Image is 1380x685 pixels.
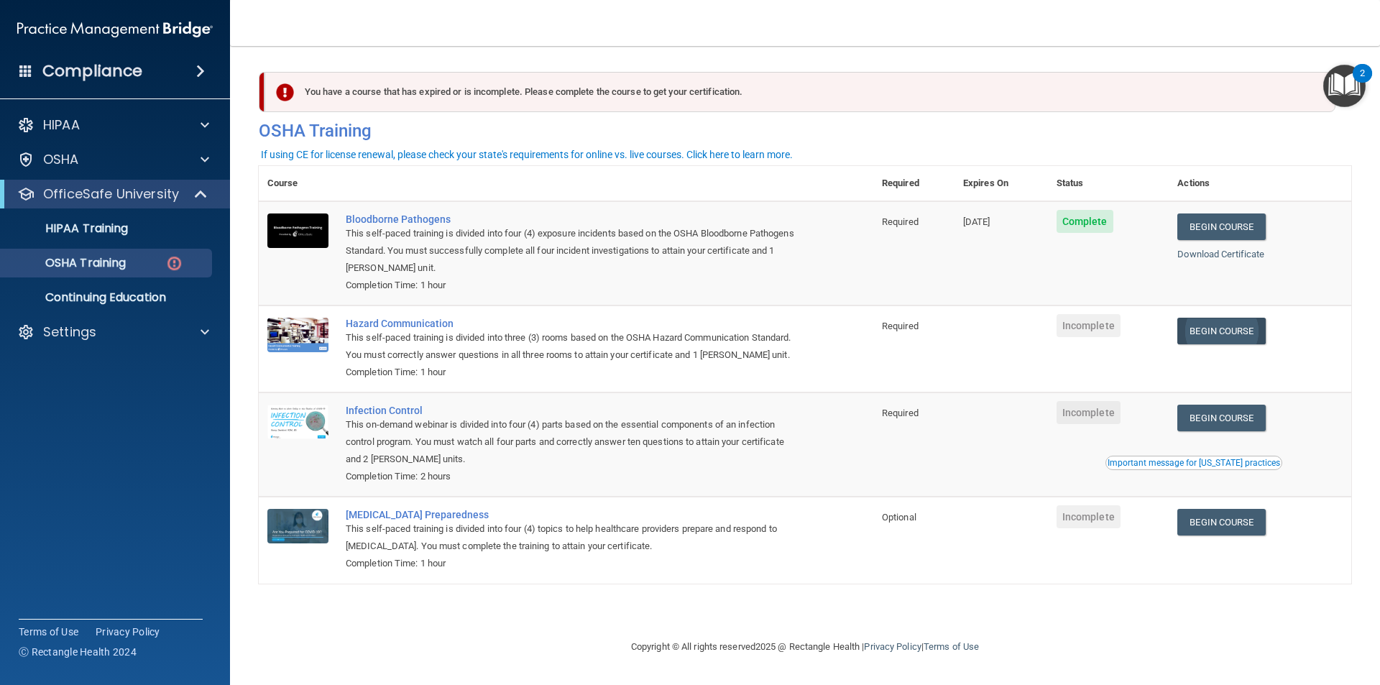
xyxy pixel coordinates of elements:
img: PMB logo [17,15,213,44]
div: If using CE for license renewal, please check your state's requirements for online vs. live cours... [261,150,793,160]
img: danger-circle.6113f641.png [165,254,183,272]
span: Required [882,321,919,331]
p: OSHA [43,151,79,168]
th: Expires On [954,166,1048,201]
a: OfficeSafe University [17,185,208,203]
div: Completion Time: 1 hour [346,555,801,572]
a: Bloodborne Pathogens [346,213,801,225]
th: Required [873,166,954,201]
p: Settings [43,323,96,341]
span: Optional [882,512,916,523]
div: Completion Time: 2 hours [346,468,801,485]
p: OSHA Training [9,256,126,270]
div: Important message for [US_STATE] practices [1108,459,1280,467]
a: Privacy Policy [864,641,921,652]
div: This self-paced training is divided into four (4) topics to help healthcare providers prepare and... [346,520,801,555]
button: Read this if you are a dental practitioner in the state of CA [1105,456,1282,470]
a: Settings [17,323,209,341]
span: Required [882,216,919,227]
div: 2 [1360,73,1365,92]
th: Actions [1169,166,1351,201]
img: exclamation-circle-solid-danger.72ef9ffc.png [276,83,294,101]
a: Begin Course [1177,405,1265,431]
div: This self-paced training is divided into four (4) exposure incidents based on the OSHA Bloodborne... [346,225,801,277]
a: Download Certificate [1177,249,1264,259]
a: Infection Control [346,405,801,416]
a: Privacy Policy [96,625,160,639]
a: Hazard Communication [346,318,801,329]
th: Status [1048,166,1169,201]
p: HIPAA Training [9,221,128,236]
div: Completion Time: 1 hour [346,277,801,294]
a: Terms of Use [924,641,979,652]
a: [MEDICAL_DATA] Preparedness [346,509,801,520]
a: HIPAA [17,116,209,134]
div: You have a course that has expired or is incomplete. Please complete the course to get your certi... [264,72,1335,112]
span: Incomplete [1057,314,1121,337]
a: Begin Course [1177,213,1265,240]
h4: OSHA Training [259,121,1351,141]
p: Continuing Education [9,290,206,305]
span: Incomplete [1057,505,1121,528]
a: Begin Course [1177,318,1265,344]
div: This on-demand webinar is divided into four (4) parts based on the essential components of an inf... [346,416,801,468]
th: Course [259,166,337,201]
div: Completion Time: 1 hour [346,364,801,381]
span: Required [882,408,919,418]
p: OfficeSafe University [43,185,179,203]
h4: Compliance [42,61,142,81]
button: If using CE for license renewal, please check your state's requirements for online vs. live cours... [259,147,795,162]
p: HIPAA [43,116,80,134]
span: Incomplete [1057,401,1121,424]
span: [DATE] [963,216,990,227]
a: Begin Course [1177,509,1265,535]
a: Terms of Use [19,625,78,639]
a: OSHA [17,151,209,168]
button: Open Resource Center, 2 new notifications [1323,65,1366,107]
span: Complete [1057,210,1113,233]
span: Ⓒ Rectangle Health 2024 [19,645,137,659]
div: This self-paced training is divided into three (3) rooms based on the OSHA Hazard Communication S... [346,329,801,364]
div: Copyright © All rights reserved 2025 @ Rectangle Health | | [543,624,1067,670]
